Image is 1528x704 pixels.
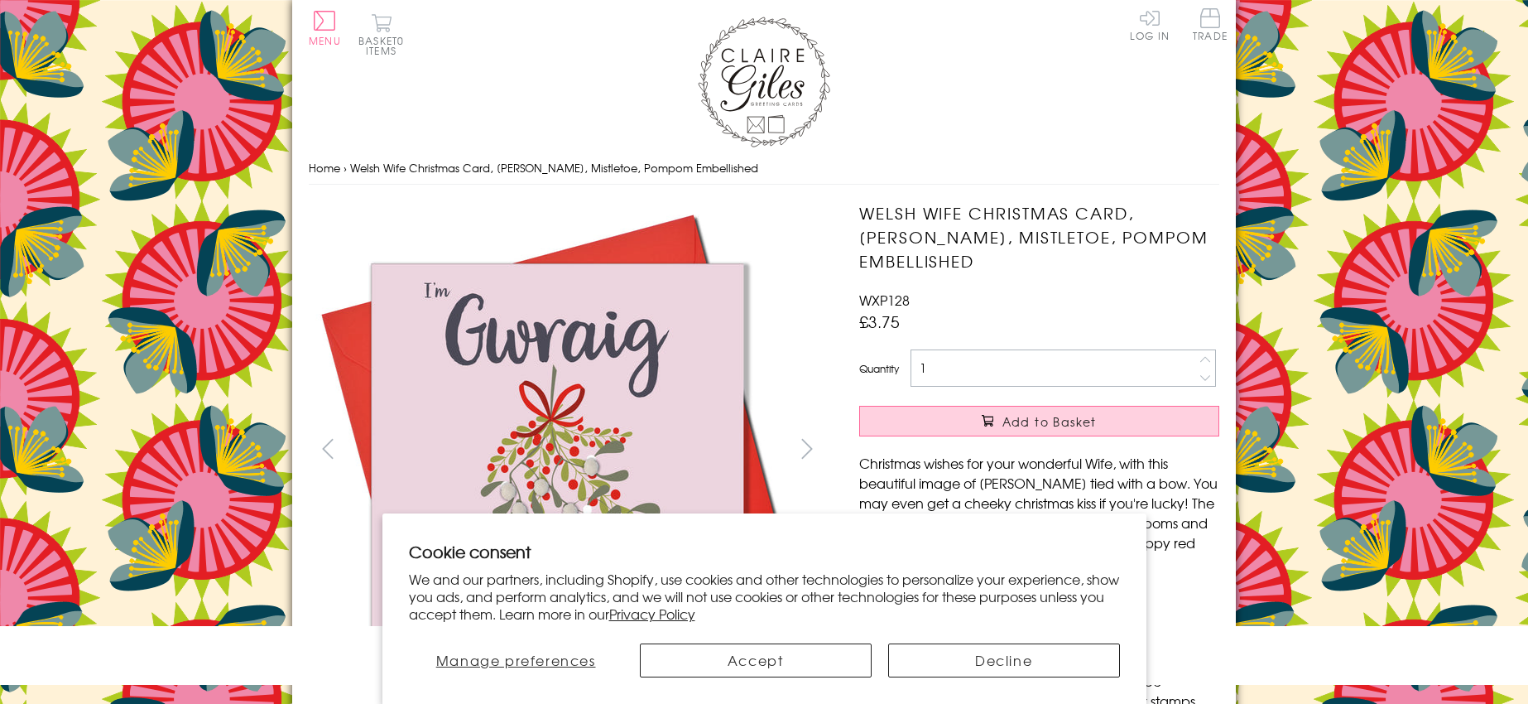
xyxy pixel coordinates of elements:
img: Claire Giles Greetings Cards [698,17,830,147]
button: Accept [640,644,872,677]
button: Add to Basket [859,406,1219,436]
nav: breadcrumbs [309,152,1219,186]
span: Welsh Wife Christmas Card, [PERSON_NAME], Mistletoe, Pompom Embellished [350,160,758,176]
span: › [344,160,347,176]
button: Basket0 items [358,13,404,55]
button: Decline [888,644,1120,677]
img: Welsh Wife Christmas Card, Nadolig Llawen Gwraig, Mistletoe, Pompom Embellished [309,201,805,698]
a: Log In [1130,8,1170,41]
span: Add to Basket [1002,413,1097,430]
button: next [789,430,826,467]
span: £3.75 [859,310,900,333]
h1: Welsh Wife Christmas Card, [PERSON_NAME], Mistletoe, Pompom Embellished [859,201,1219,272]
span: WXP128 [859,290,910,310]
p: Christmas wishes for your wonderful Wife, with this beautiful image of [PERSON_NAME] tied with a ... [859,453,1219,572]
a: Home [309,160,340,176]
span: Manage preferences [436,650,596,670]
a: Trade [1193,8,1228,44]
span: Trade [1193,8,1228,41]
img: Welsh Wife Christmas Card, Nadolig Llawen Gwraig, Mistletoe, Pompom Embellished [826,201,1323,599]
button: prev [309,430,346,467]
button: Menu [309,11,341,46]
button: Manage preferences [408,644,622,677]
h2: Cookie consent [409,540,1120,563]
label: Quantity [859,361,899,376]
p: We and our partners, including Shopify, use cookies and other technologies to personalize your ex... [409,571,1120,622]
a: Privacy Policy [609,604,695,624]
span: 0 items [366,33,404,58]
span: Menu [309,33,341,48]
